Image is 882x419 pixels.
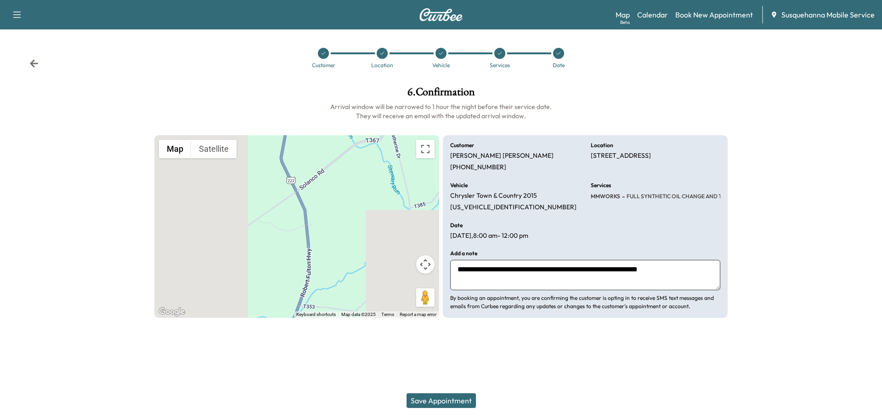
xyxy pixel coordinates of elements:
div: Location [371,63,393,68]
p: [STREET_ADDRESS] [591,152,651,160]
span: FULL SYNTHETIC OIL CHANGE AND TIRE ROTATION - WORKS PACKAGE [625,193,808,200]
a: Report a map error [400,312,436,317]
div: Back [29,59,39,68]
img: Google [157,306,187,318]
button: Drag Pegman onto the map to open Street View [416,288,435,307]
button: Toggle fullscreen view [416,140,435,158]
p: [PERSON_NAME] [PERSON_NAME] [450,152,554,160]
h6: Customer [450,143,474,148]
button: Show satellite imagery [191,140,237,158]
p: [DATE] , 8:00 am - 12:00 pm [450,232,528,240]
a: Terms (opens in new tab) [381,312,394,317]
span: Susquehanna Mobile Service [781,9,875,20]
p: [PHONE_NUMBER] [450,163,506,172]
a: Open this area in Google Maps (opens a new window) [157,306,187,318]
button: Show street map [159,140,191,158]
h1: 6 . Confirmation [154,86,728,102]
p: [US_VEHICLE_IDENTIFICATION_NUMBER] [450,203,577,212]
span: MMWORKS [591,193,620,200]
p: By booking an appointment, you are confirming the customer is opting in to receive SMS text messa... [450,294,720,310]
div: Services [490,63,510,68]
h6: Location [591,143,613,148]
div: Customer [312,63,335,68]
h6: Services [591,183,611,188]
h6: Arrival window will be narrowed to 1 hour the night before their service date. They will receive ... [154,102,728,121]
p: Chrysler Town & Country 2015 [450,192,537,200]
button: Save Appointment [407,393,476,408]
div: Vehicle [432,63,450,68]
a: MapBeta [616,9,630,20]
button: Keyboard shortcuts [296,311,336,318]
button: Map camera controls [416,255,435,274]
img: Curbee Logo [419,8,463,21]
div: Beta [620,19,630,26]
h6: Date [450,223,463,228]
span: Map data ©2025 [341,312,376,317]
a: Book New Appointment [675,9,753,20]
div: Date [553,63,565,68]
span: - [620,192,625,201]
h6: Add a note [450,251,477,256]
h6: Vehicle [450,183,468,188]
a: Calendar [637,9,668,20]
